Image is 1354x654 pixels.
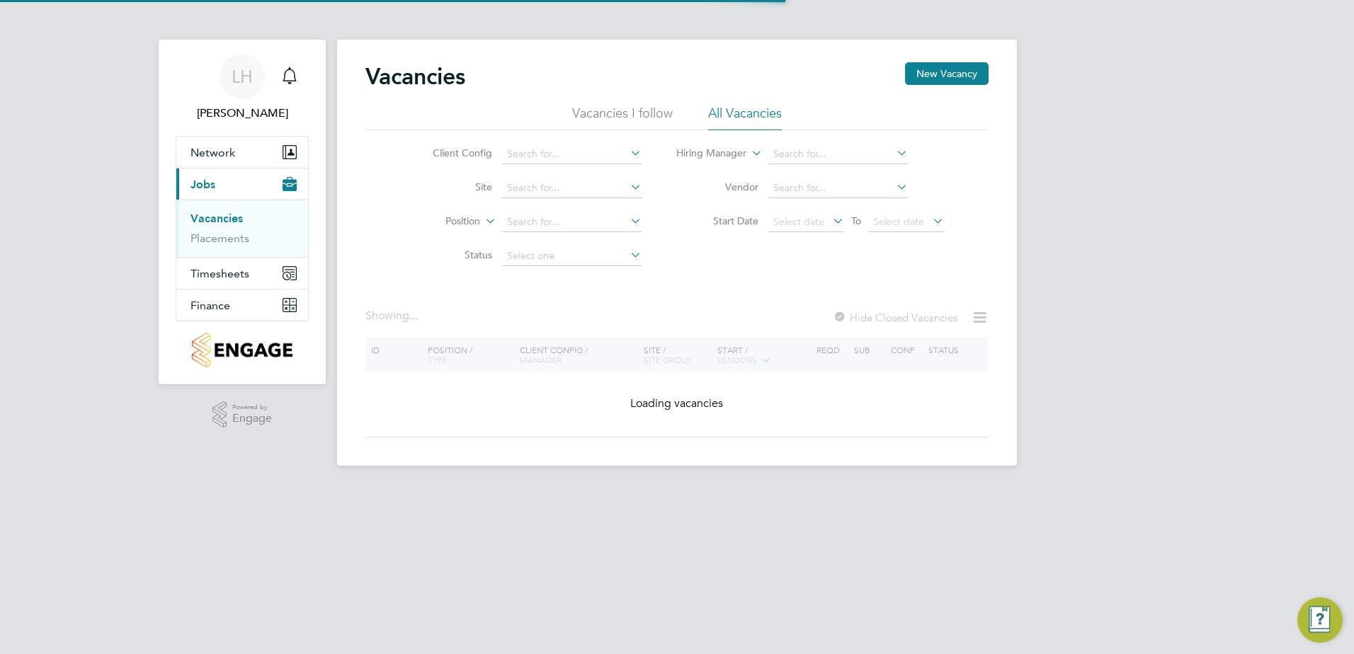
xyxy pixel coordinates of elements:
span: ... [409,309,418,323]
input: Search for... [502,144,642,164]
span: Timesheets [190,267,249,280]
li: Vacancies I follow [572,105,673,130]
span: To [847,212,865,230]
li: All Vacancies [708,105,782,130]
label: Site [411,180,492,193]
input: Search for... [502,178,642,198]
span: Select date [773,215,824,228]
h2: Vacancies [365,62,465,91]
div: Showing [365,309,421,323]
label: Start Date [677,214,758,227]
label: Hiring Manager [665,147,746,161]
span: Jobs [190,178,215,191]
span: Engage [232,413,272,425]
span: Liam Haddon [176,105,309,122]
label: Client Config [411,147,492,159]
button: Timesheets [176,258,308,289]
span: LH [232,67,253,86]
input: Search for... [768,178,908,198]
label: Position [399,214,480,229]
button: Network [176,137,308,168]
a: Powered byEngage [212,401,273,428]
img: countryside-properties-logo-retina.png [192,333,292,367]
input: Search for... [502,212,642,232]
label: Status [411,248,492,261]
span: Powered by [232,401,272,413]
a: LH[PERSON_NAME] [176,54,309,122]
div: Jobs [176,200,308,257]
span: Network [190,146,235,159]
button: Engage Resource Center [1297,597,1343,643]
span: Select date [873,215,924,228]
a: Go to home page [176,333,309,367]
input: Select one [502,246,642,266]
label: Hide Closed Vacancies [833,311,957,324]
a: Vacancies [190,212,243,225]
nav: Main navigation [159,40,326,384]
button: Finance [176,289,308,321]
input: Search for... [768,144,908,164]
a: Placements [190,231,249,245]
button: New Vacancy [905,62,989,85]
label: Vendor [677,180,758,193]
span: Finance [190,299,230,312]
button: Jobs [176,168,308,200]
